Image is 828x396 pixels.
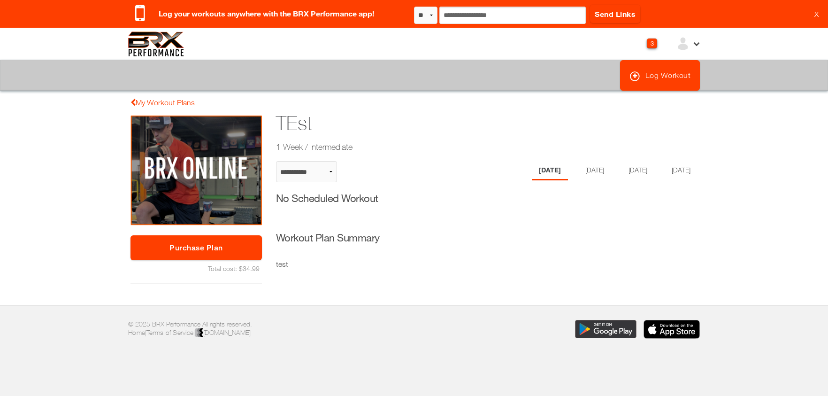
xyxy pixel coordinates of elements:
[644,320,700,339] img: Download the BRX Performance app for iOS
[128,320,407,338] p: © 2025 BRX Performance All rights reserved. | |
[532,161,568,180] li: Day 1
[195,329,251,336] a: [DOMAIN_NAME]
[195,328,203,338] img: colorblack-fill
[814,9,819,19] a: X
[647,39,657,48] div: 3
[590,5,640,23] a: Send Links
[276,141,625,153] h2: 1 Week / Intermediate
[130,115,262,226] img: TEst
[575,320,637,339] img: Download the BRX Performance app for Google Play
[276,191,698,206] h3: No Scheduled Workout
[620,60,700,91] a: Log Workout
[578,161,611,180] li: Day 2
[276,231,698,245] h3: Workout Plan Summary
[276,259,698,269] p: test
[665,161,698,180] li: Day 4
[128,31,184,56] img: 6f7da32581c89ca25d665dc3aae533e4f14fe3ef_original.svg
[621,161,654,180] li: Day 3
[128,329,145,336] a: Home
[146,329,193,336] a: Terms of Service
[130,98,195,107] a: My Workout Plans
[130,235,262,260] a: Purchase Plan
[676,37,690,51] img: ex-default-user.svg
[276,109,625,137] h1: TEst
